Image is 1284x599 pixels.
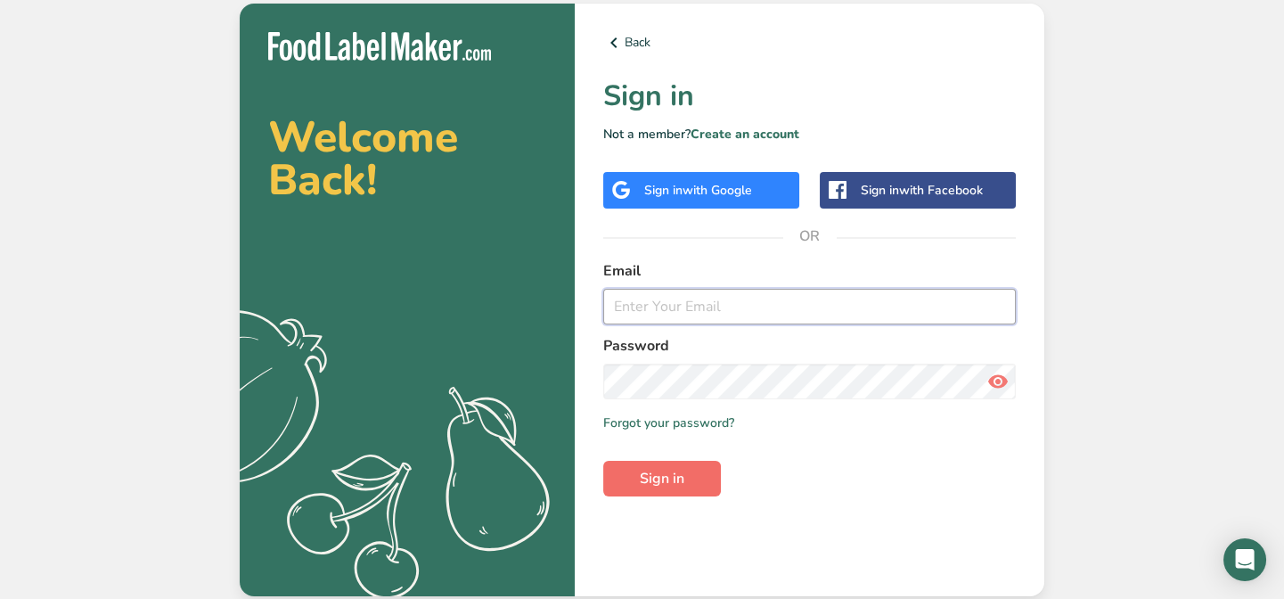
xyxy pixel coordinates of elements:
label: Email [603,260,1016,282]
a: Create an account [691,126,799,143]
div: Open Intercom Messenger [1223,538,1266,581]
a: Forgot your password? [603,414,734,432]
img: Food Label Maker [268,32,491,62]
span: with Google [683,182,752,199]
input: Enter Your Email [603,289,1016,324]
span: Sign in [640,468,684,489]
div: Sign in [644,181,752,200]
h2: Welcome Back! [268,116,546,201]
p: Not a member? [603,125,1016,144]
h1: Sign in [603,75,1016,118]
button: Sign in [603,461,721,496]
span: OR [783,209,837,263]
a: Back [603,32,1016,53]
label: Password [603,335,1016,357]
div: Sign in [861,181,983,200]
span: with Facebook [899,182,983,199]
